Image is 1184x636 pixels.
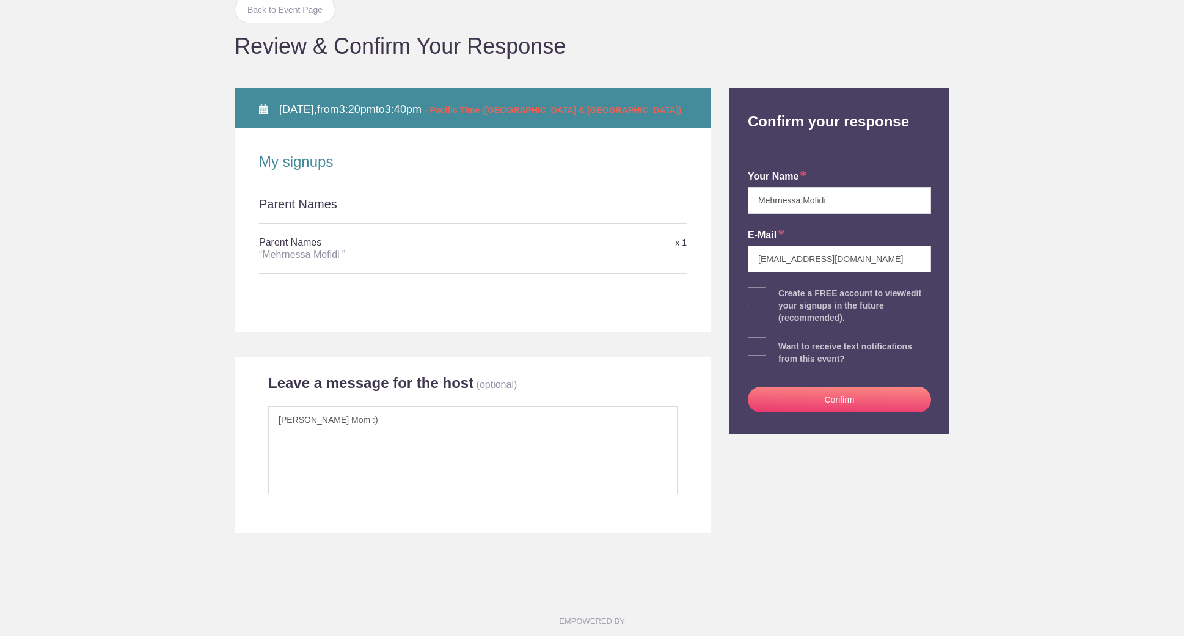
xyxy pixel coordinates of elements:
[544,232,687,254] div: x 1
[748,187,931,214] input: e.g. Julie Farrell
[739,88,940,131] h2: Confirm your response
[477,379,517,390] p: (optional)
[385,103,422,115] span: 3:40pm
[748,387,931,412] button: Confirm
[259,230,544,267] h5: Parent Names
[778,287,931,324] div: Create a FREE account to view/edit your signups in the future (recommended).
[559,616,625,626] small: EMPOWERED BY
[279,103,681,115] span: from to
[259,196,687,224] div: Parent Names
[259,249,544,261] div: “Mehrnessa Mofidi ”
[425,105,681,115] span: - Pacific Time ([GEOGRAPHIC_DATA] & [GEOGRAPHIC_DATA])
[748,246,931,272] input: e.g. julie@gmail.com
[748,170,806,184] label: your name
[259,153,687,171] h2: My signups
[268,374,473,392] h2: Leave a message for the host
[778,340,931,365] div: Want to receive text notifications from this event?
[748,228,784,243] label: E-mail
[339,103,376,115] span: 3:20pm
[235,35,949,57] h1: Review & Confirm Your Response
[279,103,317,115] span: [DATE],
[259,104,268,114] img: Calendar alt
